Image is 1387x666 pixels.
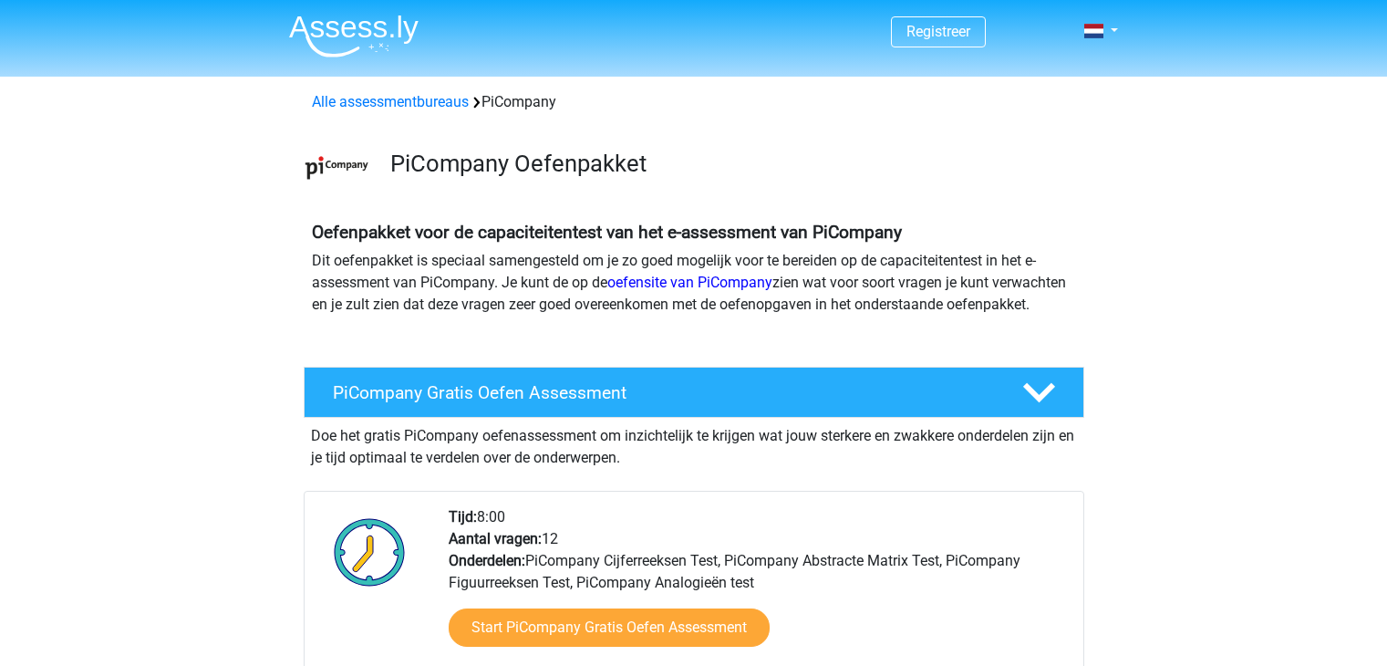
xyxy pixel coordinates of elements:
p: Dit oefenpakket is speciaal samengesteld om je zo goed mogelijk voor te bereiden op de capaciteit... [312,250,1076,316]
a: oefensite van PiCompany [607,274,772,291]
img: Klok [324,506,416,598]
b: Onderdelen: [449,552,525,569]
b: Aantal vragen: [449,530,542,547]
a: Alle assessmentbureaus [312,93,469,110]
h4: PiCompany Gratis Oefen Assessment [333,382,993,403]
a: Registreer [906,23,970,40]
a: PiCompany Gratis Oefen Assessment [296,367,1092,418]
a: Start PiCompany Gratis Oefen Assessment [449,609,770,647]
img: picompany.png [305,135,369,200]
div: Doe het gratis PiCompany oefenassessment om inzichtelijk te krijgen wat jouw sterkere en zwakkere... [304,418,1084,469]
b: Oefenpakket voor de capaciteitentest van het e-assessment van PiCompany [312,222,902,243]
b: Tijd: [449,508,477,526]
h3: PiCompany Oefenpakket [390,150,1070,178]
img: Assessly [289,15,419,57]
div: PiCompany [305,91,1083,113]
